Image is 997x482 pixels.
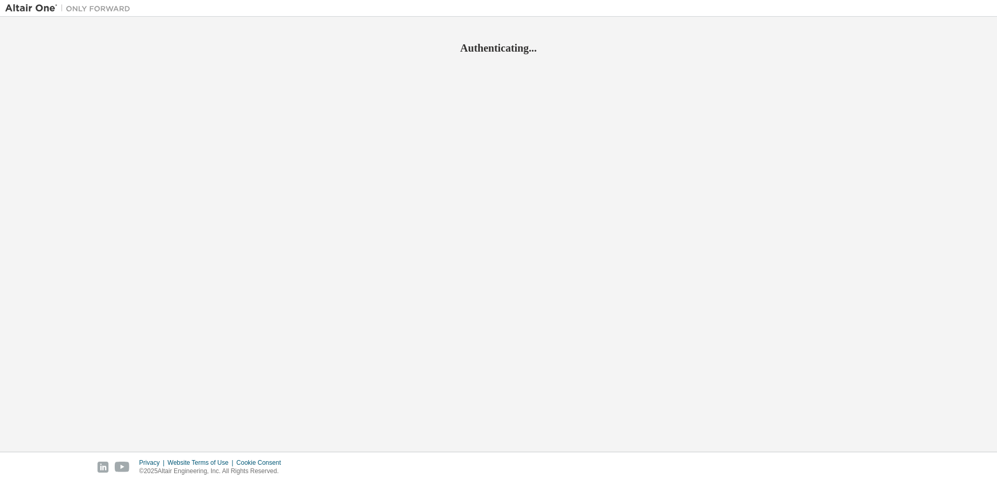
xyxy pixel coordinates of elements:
[167,459,236,467] div: Website Terms of Use
[139,459,167,467] div: Privacy
[139,467,287,476] p: © 2025 Altair Engineering, Inc. All Rights Reserved.
[5,3,136,14] img: Altair One
[115,462,130,473] img: youtube.svg
[5,41,992,55] h2: Authenticating...
[236,459,287,467] div: Cookie Consent
[98,462,108,473] img: linkedin.svg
